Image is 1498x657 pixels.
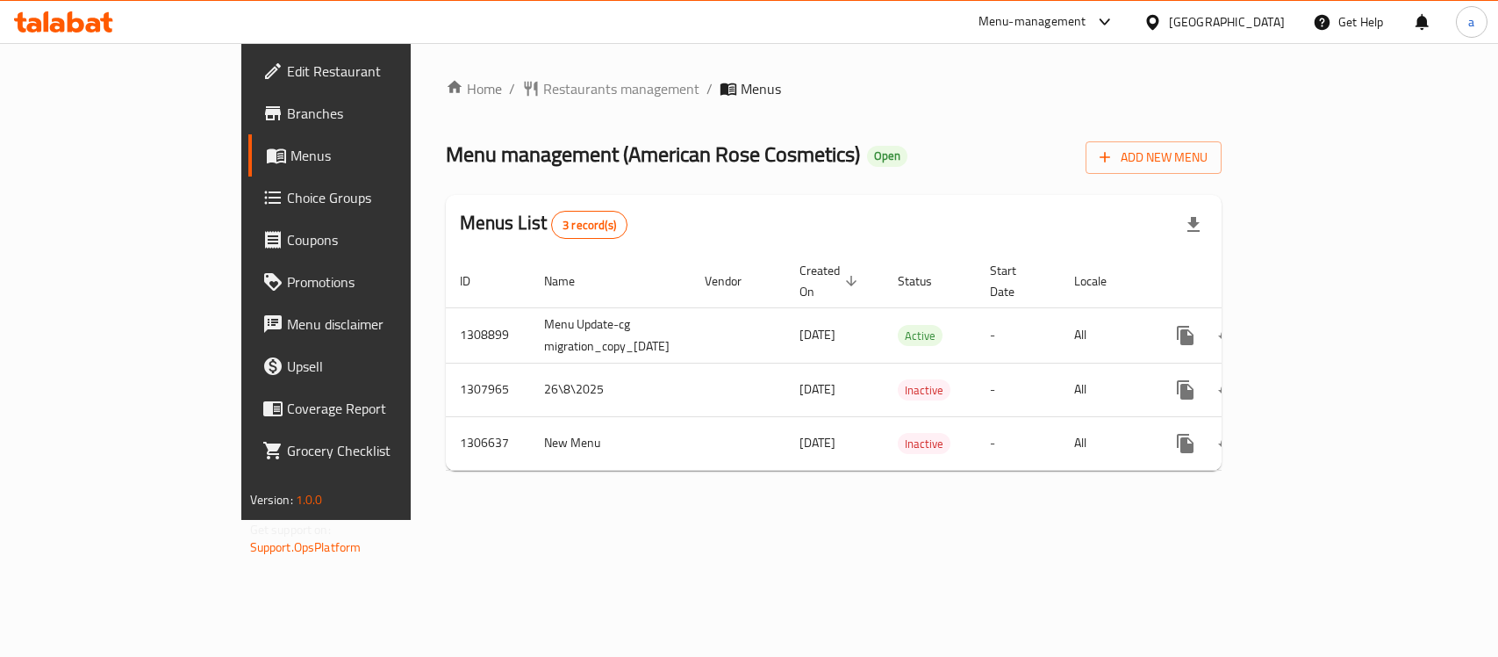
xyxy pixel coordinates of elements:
a: Coupons [248,219,491,261]
div: [GEOGRAPHIC_DATA] [1169,12,1285,32]
span: Active [898,326,943,346]
div: Menu-management [978,11,1086,32]
a: Menus [248,134,491,177]
div: Active [898,325,943,346]
span: a [1468,12,1474,32]
div: Export file [1172,204,1215,246]
span: Promotions [287,271,477,292]
a: Promotions [248,261,491,303]
div: Inactive [898,379,950,401]
span: Menu management ( American Rose Cosmetics ) [446,134,860,174]
span: Add New Menu [1100,147,1208,169]
span: ID [460,271,493,292]
button: Add New Menu [1086,141,1222,174]
td: - [976,307,1060,363]
span: Open [867,148,907,163]
a: Grocery Checklist [248,430,491,472]
span: Get support on: [250,518,331,541]
li: / [706,78,713,99]
button: Change Status [1207,369,1249,411]
button: Change Status [1207,422,1249,465]
span: Menus [290,145,477,166]
button: more [1165,314,1207,357]
table: enhanced table [446,255,1347,471]
span: Upsell [287,356,477,377]
span: Created On [799,260,863,302]
a: Menu disclaimer [248,303,491,345]
a: Edit Restaurant [248,50,491,92]
div: Total records count [551,211,627,239]
div: Open [867,146,907,167]
td: New Menu [530,416,691,470]
span: [DATE] [799,323,835,346]
button: more [1165,369,1207,411]
td: 26\8\2025 [530,363,691,416]
span: Version: [250,488,293,511]
span: Edit Restaurant [287,61,477,82]
span: [DATE] [799,378,835,401]
button: more [1165,422,1207,465]
span: Menu disclaimer [287,314,477,335]
nav: breadcrumb [446,78,1222,99]
a: Branches [248,92,491,134]
span: Coupons [287,229,477,250]
a: Restaurants management [522,78,699,99]
span: Locale [1074,271,1129,292]
span: Start Date [990,260,1039,302]
span: 3 record(s) [552,217,627,234]
span: Menus [741,78,781,99]
span: 1.0.0 [296,488,323,511]
span: Coverage Report [287,398,477,419]
span: Branches [287,103,477,124]
td: - [976,416,1060,470]
button: Change Status [1207,314,1249,357]
span: Choice Groups [287,187,477,208]
div: Inactive [898,433,950,454]
span: Vendor [705,271,764,292]
td: All [1060,363,1150,416]
td: Menu Update-cg migration_copy_[DATE] [530,307,691,363]
a: Coverage Report [248,387,491,430]
a: Upsell [248,345,491,387]
span: Inactive [898,434,950,454]
td: All [1060,416,1150,470]
li: / [509,78,515,99]
span: Grocery Checklist [287,440,477,461]
th: Actions [1150,255,1347,308]
span: Status [898,271,955,292]
h2: Menus List [460,210,627,239]
a: Support.OpsPlatform [250,536,362,559]
span: Inactive [898,380,950,401]
a: Choice Groups [248,177,491,219]
td: - [976,363,1060,416]
td: All [1060,307,1150,363]
span: Name [544,271,598,292]
span: [DATE] [799,431,835,454]
span: Restaurants management [543,78,699,99]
